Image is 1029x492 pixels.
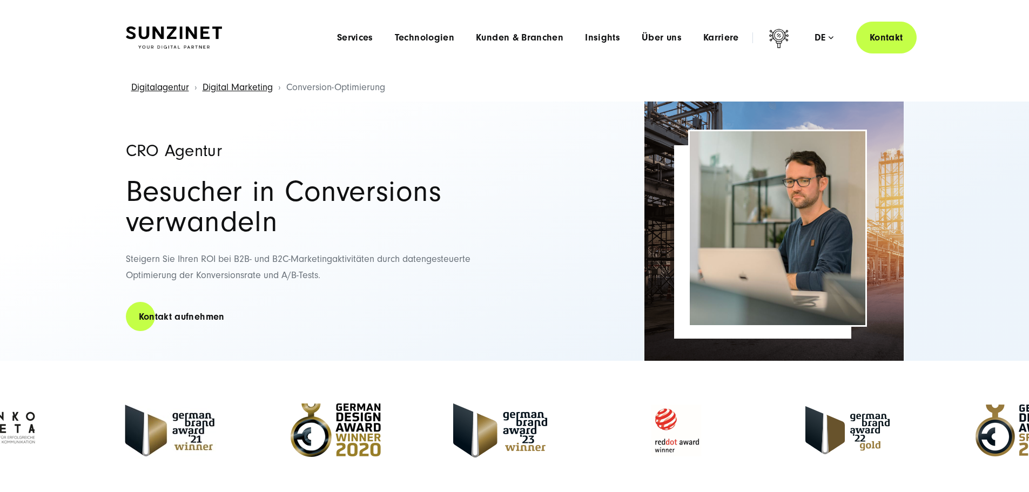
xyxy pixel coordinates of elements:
span: Conversion-Optimierung [286,82,385,93]
h1: CRO Agentur [126,142,504,159]
a: Insights [585,32,620,43]
img: Conversion-optimization-agency [690,131,865,325]
img: Full-Service Digitalagentur SUNZINET - Strategieberatung_2 [644,102,904,361]
h1: Besucher in Conversions verwandeln [126,177,504,237]
a: Digitalagentur [131,82,189,93]
img: German Brand Award 2021 Winner - Full Service Digitalagentur SUNZINET [121,398,218,463]
a: Kunden & Branchen [476,32,563,43]
img: German Brand Award 2023 Winner - Full Service digital agentur SUNZINET [453,403,547,457]
p: Steigern Sie Ihren ROI bei B2B- und B2C-Marketingaktivitäten durch datengesteuerte Optimierung de... [126,251,504,284]
img: SUNZINET Full Service Digital Agentur [126,26,222,49]
a: Kontakt [856,22,917,53]
a: Digital Marketing [203,82,273,93]
a: Kontakt aufnehmen [126,301,238,332]
img: Reddot Award Winner - Full Service Digitalagentur SUNZINET [620,398,733,463]
a: Karriere [703,32,739,43]
a: Services [337,32,373,43]
img: German Brand Award 2022 Gold Winner - Full Service Digitalagentur SUNZINET [805,406,890,454]
a: Über uns [642,32,682,43]
a: Technologien [395,32,454,43]
img: German Design Award Winner 2020 - Full Service Digitalagentur SUNZINET [291,403,381,457]
div: de [815,32,833,43]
